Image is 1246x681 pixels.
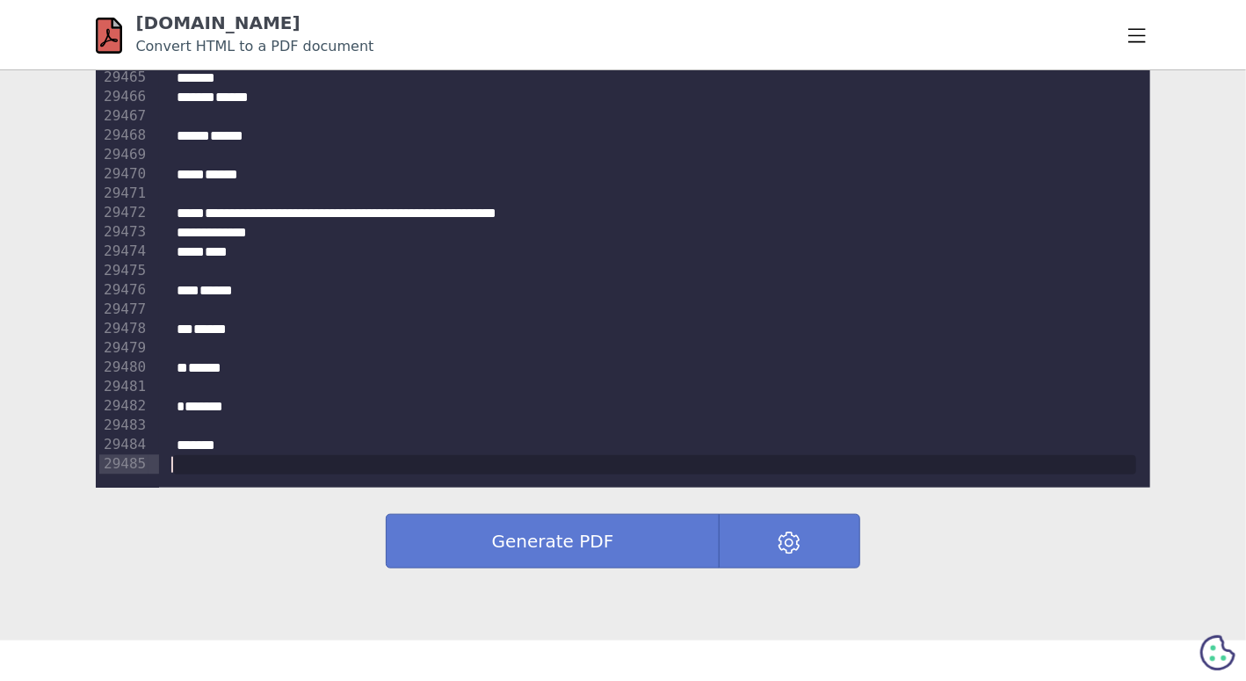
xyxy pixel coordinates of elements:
[99,301,149,320] div: 29477
[99,243,149,262] div: 29474
[99,185,149,204] div: 29471
[99,455,149,475] div: 29485
[96,16,122,55] img: html-pdf.net
[99,146,149,165] div: 29469
[99,127,149,146] div: 29468
[99,339,149,359] div: 29479
[99,417,149,436] div: 29483
[99,262,149,281] div: 29475
[99,397,149,417] div: 29482
[99,107,149,127] div: 29467
[99,165,149,185] div: 29470
[135,12,300,33] a: [DOMAIN_NAME]
[99,378,149,397] div: 29481
[99,223,149,243] div: 29473
[99,281,149,301] div: 29476
[99,204,149,223] div: 29472
[99,436,149,455] div: 29484
[1200,635,1235,670] svg: Cookie Preferences
[135,38,373,54] small: Convert HTML to a PDF document
[99,320,149,339] div: 29478
[99,88,149,107] div: 29466
[99,69,149,88] div: 29465
[386,514,720,569] button: Generate PDF
[99,359,149,378] div: 29480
